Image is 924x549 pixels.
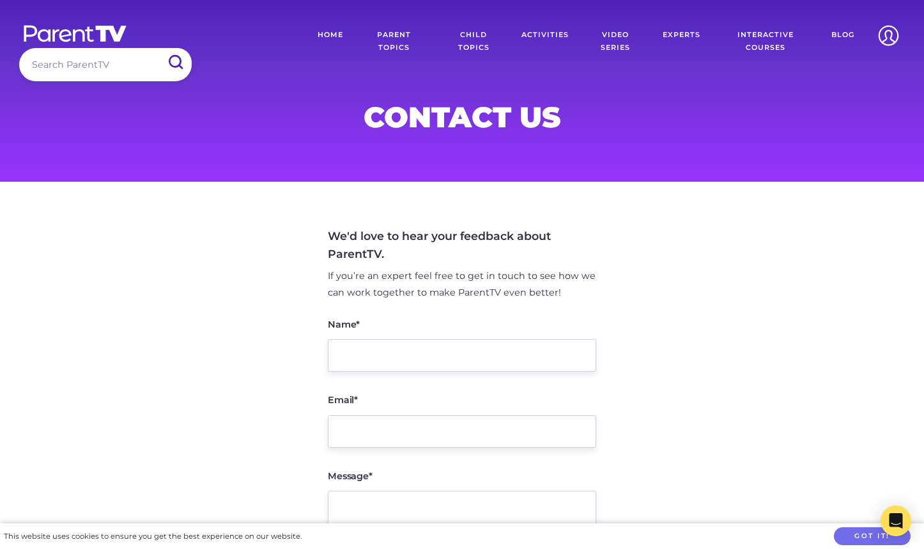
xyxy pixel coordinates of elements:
a: Activities [512,19,578,64]
h1: Contact Us [154,104,770,130]
label: Message* [328,472,373,481]
input: Submit [158,48,192,77]
label: Email* [328,395,358,404]
img: parenttv-logo-white.4c85aaf.svg [22,24,128,43]
h4: We'd love to hear your feedback about ParentTV. [328,227,596,263]
label: Name* [328,320,360,329]
div: Open Intercom Messenger [881,505,911,536]
input: Search ParentTV [19,48,192,81]
a: Video Series [578,19,653,64]
a: Experts [653,19,710,64]
a: Parent Topics [353,19,436,64]
img: Account [872,19,905,52]
a: Home [308,19,353,64]
a: Blog [822,19,864,64]
a: Child Topics [436,19,512,64]
p: If you’re an expert feel free to get in touch to see how we can work together to make ParentTV ev... [328,268,596,301]
a: Interactive Courses [710,19,822,64]
button: Got it! [834,527,911,546]
div: This website uses cookies to ensure you get the best experience on our website. [4,530,302,543]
